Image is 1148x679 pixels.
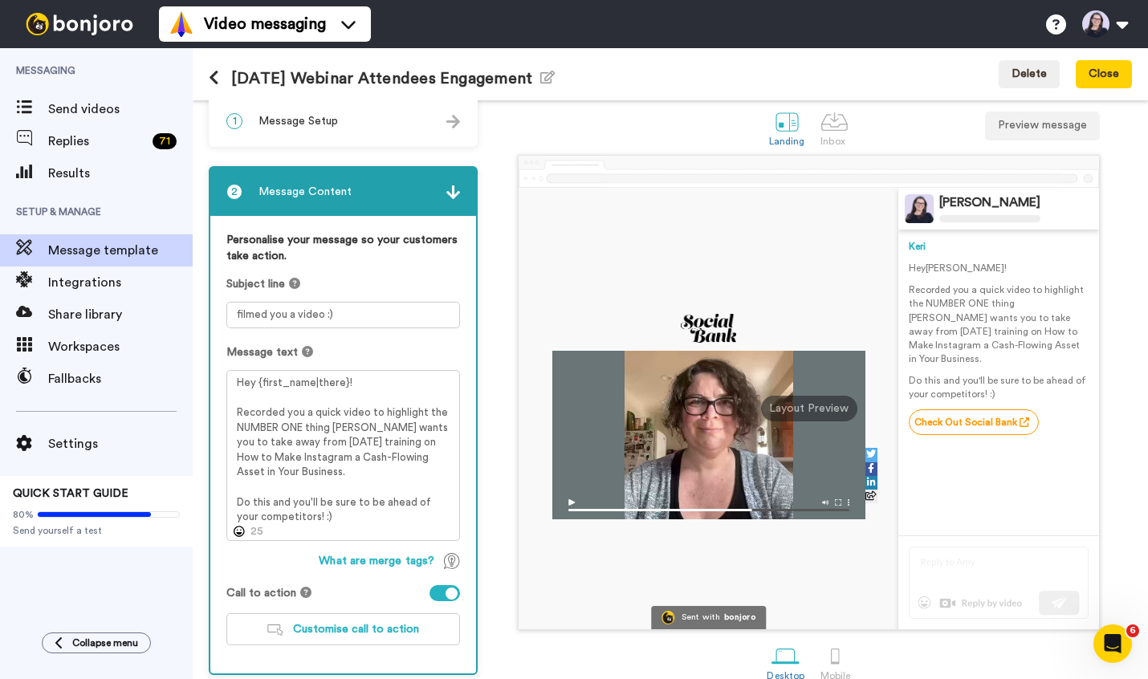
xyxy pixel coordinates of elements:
[1093,624,1132,663] iframe: Intercom live chat
[13,488,128,499] span: QUICK START GUIDE
[209,96,478,147] div: 1Message Setup
[905,194,934,223] img: Profile Image
[552,491,865,519] img: player-controls-full.svg
[72,636,138,649] span: Collapse menu
[259,113,338,129] span: Message Setup
[444,553,460,569] img: TagTips.svg
[909,262,1089,275] p: Hey [PERSON_NAME] !
[204,13,326,35] span: Video messaging
[226,302,460,328] textarea: filmed you a video :)
[939,195,1040,210] div: [PERSON_NAME]
[48,434,193,453] span: Settings
[48,305,193,324] span: Share library
[226,613,460,645] button: Customise call to action
[909,240,1089,254] div: Keri
[226,370,460,541] textarea: Hey {first_name|there}! Recorded you a quick video to highlight the NUMBER ONE thing [PERSON_NAME...
[769,136,805,147] div: Landing
[909,547,1089,619] img: reply-preview.svg
[48,241,193,260] span: Message template
[909,374,1089,401] p: Do this and you'll be sure to be ahead of your competitors! :)
[209,69,555,87] h1: [DATE] Webinar Attendees Engagement
[13,508,34,521] span: 80%
[153,133,177,149] div: 71
[662,611,675,624] img: Bonjoro Logo
[48,132,146,151] span: Replies
[169,11,194,37] img: vm-color.svg
[48,100,193,119] span: Send videos
[761,396,857,421] div: Layout Preview
[48,273,193,292] span: Integrations
[446,185,460,199] img: arrow.svg
[226,184,242,200] span: 2
[48,164,193,183] span: Results
[42,632,151,653] button: Collapse menu
[682,613,720,622] div: Sent with
[259,184,352,200] span: Message Content
[319,553,434,569] span: What are merge tags?
[48,337,193,356] span: Workspaces
[226,276,285,292] span: Subject line
[1126,624,1139,637] span: 6
[13,524,180,537] span: Send yourself a test
[446,115,460,128] img: arrow.svg
[909,409,1039,435] a: Check Out Social Bank
[812,100,857,155] a: Inbox
[820,136,849,147] div: Inbox
[681,314,735,343] img: fcabb852-6351-421e-a929-0ee445e3bb78
[226,344,298,360] span: Message text
[48,369,193,388] span: Fallbacks
[724,613,755,622] div: bonjoro
[267,624,283,636] img: customiseCTA.svg
[999,60,1060,89] button: Delete
[226,113,242,129] span: 1
[19,13,140,35] img: bj-logo-header-white.svg
[293,624,419,635] span: Customise call to action
[226,585,296,601] span: Call to action
[761,100,813,155] a: Landing
[1076,60,1132,89] button: Close
[909,283,1089,366] p: Recorded you a quick video to highlight the NUMBER ONE thing [PERSON_NAME] wants you to take away...
[985,112,1100,140] button: Preview message
[226,232,460,264] label: Personalise your message so your customers take action.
